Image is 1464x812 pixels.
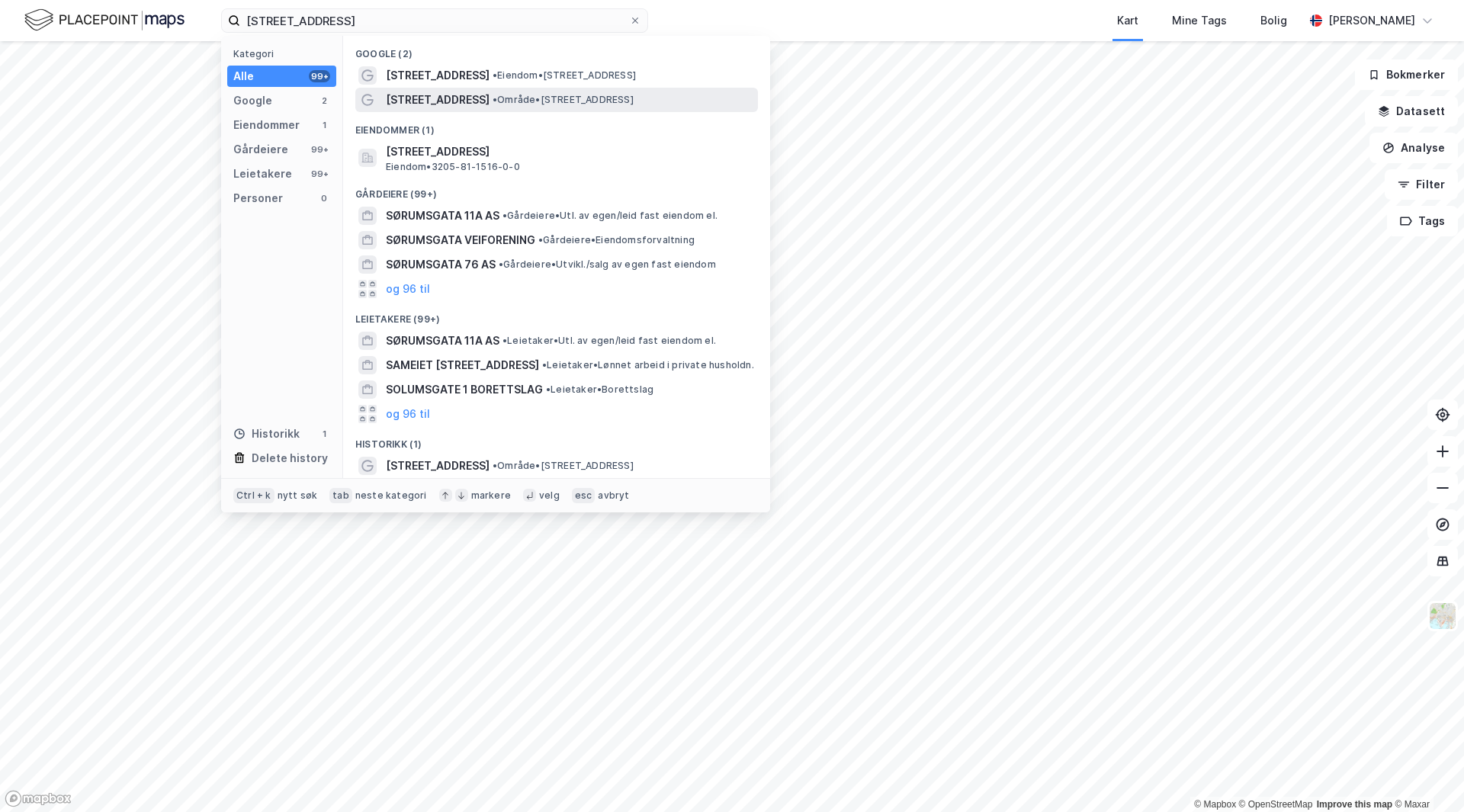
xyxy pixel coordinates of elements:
a: Improve this map [1317,799,1392,810]
span: • [502,335,507,346]
div: Gårdeiere (99+) [343,176,770,204]
div: Alle [233,67,254,85]
div: [PERSON_NAME] [1328,11,1415,30]
span: Leietaker • Borettslag [546,384,653,396]
span: SØRUMSGATA 11A AS [386,332,499,350]
div: 99+ [309,70,330,82]
span: • [502,210,507,221]
div: 1 [318,428,330,440]
img: Z [1428,602,1457,631]
span: Gårdeiere • Utvikl./salg av egen fast eiendom [499,258,716,271]
div: Kontrollprogram for chat [1388,739,1464,812]
div: Delete history [252,449,328,467]
button: Analyse [1369,133,1458,163]
div: Eiendommer (1) [343,112,770,140]
span: [STREET_ADDRESS] [386,66,490,85]
span: • [542,359,547,371]
div: Mine Tags [1172,11,1227,30]
span: • [499,258,503,270]
div: Leietakere (99+) [343,301,770,329]
div: esc [572,488,596,503]
div: velg [539,489,560,502]
div: 99+ [309,168,330,180]
a: Mapbox [1194,799,1236,810]
button: Tags [1387,206,1458,236]
div: 99+ [309,143,330,156]
a: Mapbox homepage [5,790,72,807]
span: Eiendom • [STREET_ADDRESS] [493,69,636,82]
div: Bolig [1260,11,1287,30]
span: SØRUMSGATA VEIFORENING [386,231,535,249]
span: • [493,94,497,105]
div: neste kategori [355,489,427,502]
span: Leietaker • Lønnet arbeid i private husholdn. [542,359,754,371]
div: Gårdeiere [233,140,288,159]
button: Bokmerker [1355,59,1458,90]
div: Historikk [233,425,300,443]
span: [STREET_ADDRESS] [386,91,490,109]
div: 0 [318,192,330,204]
span: Eiendom • 3205-81-1516-0-0 [386,161,520,173]
div: nytt søk [278,489,318,502]
span: Leietaker • Utl. av egen/leid fast eiendom el. [502,335,716,347]
button: Datasett [1365,96,1458,127]
img: logo.f888ab2527a4732fd821a326f86c7f29.svg [24,7,185,34]
div: tab [329,488,352,503]
span: SØRUMSGATA 11A AS [386,207,499,225]
iframe: Chat Widget [1388,739,1464,812]
span: • [493,460,497,471]
span: SØRUMSGATA 76 AS [386,255,496,274]
span: Område • [STREET_ADDRESS] [493,94,634,106]
div: Google (2) [343,36,770,63]
div: avbryt [598,489,629,502]
div: Historikk (1) [343,426,770,454]
span: [STREET_ADDRESS] [386,143,752,161]
div: Leietakere [233,165,292,183]
input: Søk på adresse, matrikkel, gårdeiere, leietakere eller personer [240,9,629,32]
div: Ctrl + k [233,488,274,503]
span: Område • [STREET_ADDRESS] [493,460,634,472]
span: Gårdeiere • Eiendomsforvaltning [538,234,695,246]
span: • [493,69,497,81]
div: markere [471,489,511,502]
span: • [538,234,543,246]
div: Eiendommer [233,116,300,134]
div: 2 [318,95,330,107]
button: og 96 til [386,405,430,423]
span: SAMEIET [STREET_ADDRESS] [386,356,539,374]
div: Personer [233,189,283,207]
button: Filter [1385,169,1458,200]
a: OpenStreetMap [1239,799,1313,810]
span: [STREET_ADDRESS] [386,457,490,475]
button: og 96 til [386,280,430,298]
div: Google [233,91,272,110]
div: Kart [1117,11,1138,30]
span: Gårdeiere • Utl. av egen/leid fast eiendom el. [502,210,718,222]
span: • [546,384,551,395]
div: Kategori [233,48,336,59]
div: 1 [318,119,330,131]
span: SOLUMSGATE 1 BORETTSLAG [386,380,543,399]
